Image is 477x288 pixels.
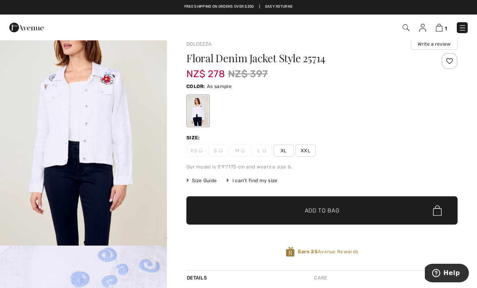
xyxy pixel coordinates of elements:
img: My Info [419,24,426,32]
img: Avenue Rewards [286,246,295,257]
div: I can't find my size [226,177,277,184]
span: M [230,145,250,157]
span: NZ$ 278 [186,60,225,80]
strong: Earn 25 [298,249,318,254]
h1: Floral Denim Jacket Style 25714 [186,53,412,63]
a: 1 [436,23,447,32]
img: Shopping Bag [436,24,443,32]
span: Color: [186,84,205,89]
span: 1 [445,25,447,32]
img: Search [403,24,409,31]
div: Care [307,271,334,285]
span: As sample [207,84,232,89]
span: S [208,145,228,157]
button: Add to Bag [186,196,458,225]
img: ring-m.svg [241,149,245,153]
span: XXL [295,145,316,157]
button: Write a review [411,38,458,50]
iframe: Opens a widget where you can find more information [425,264,469,284]
img: Bag.svg [433,205,442,216]
span: | [259,4,260,10]
a: Free shipping on orders over $250 [184,4,254,10]
div: Details [186,271,209,285]
img: 1ère Avenue [9,19,44,36]
span: Add to Bag [305,206,340,215]
div: Size: [186,134,202,141]
span: XL [274,145,294,157]
div: Our model is 5'9"/175 cm and wears a size 6. [186,163,458,170]
img: ring-m.svg [219,149,223,153]
img: Menu [458,24,466,32]
a: Dolcezza [186,41,211,47]
a: 1ère Avenue [9,23,44,31]
span: XS [186,145,207,157]
span: Size Guide [186,177,217,184]
a: Easy Returns [265,4,293,10]
img: ring-m.svg [198,149,203,153]
span: NZ$ 397 [228,67,268,81]
img: ring-m.svg [262,149,266,153]
span: Avenue Rewards [298,248,358,255]
span: L [252,145,272,157]
div: As sample [188,96,209,126]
